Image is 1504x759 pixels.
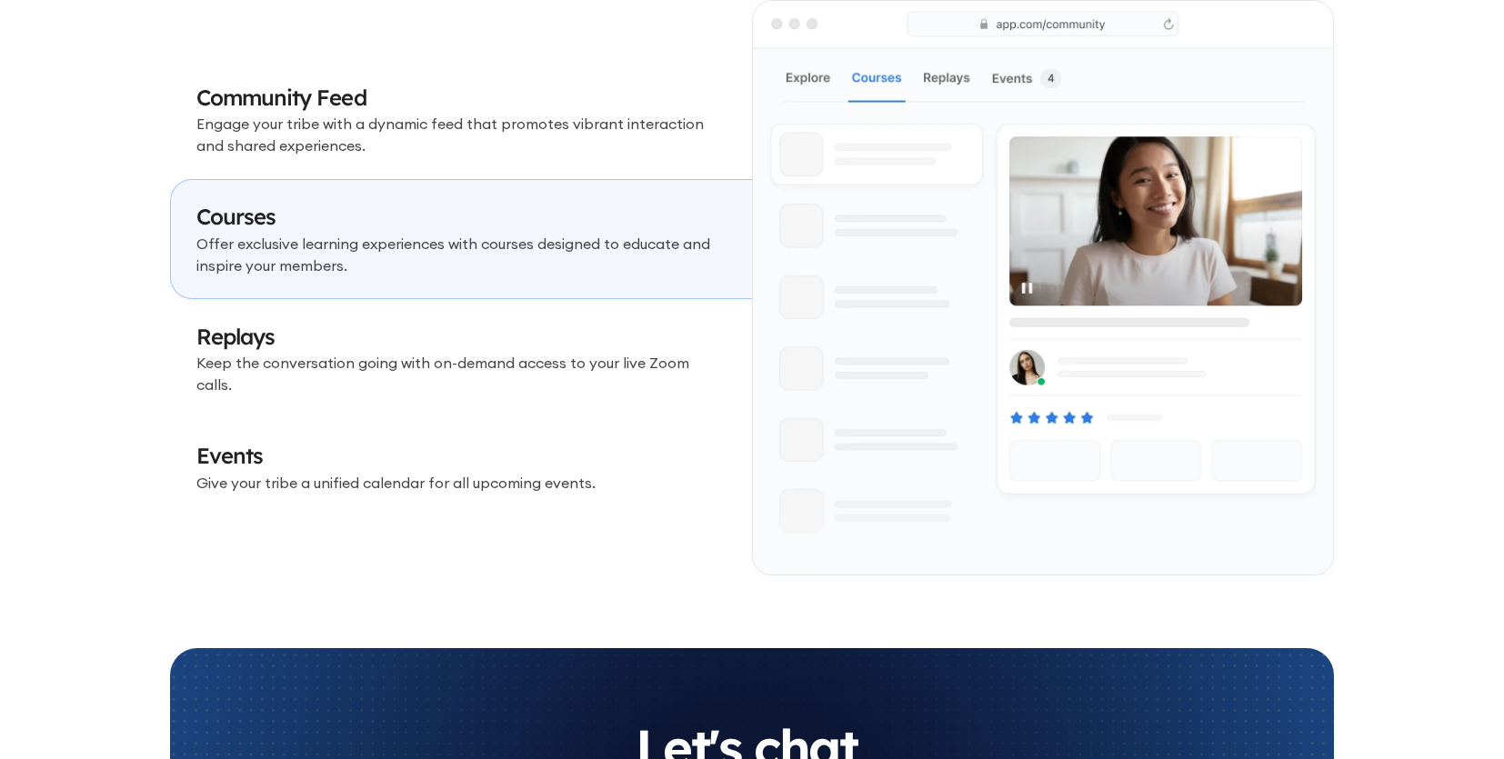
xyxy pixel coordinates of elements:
p: Give your tribe a unified calendar for all upcoming events. [196,472,727,494]
img: An illustration of Courses Page [753,1,1333,574]
p: Engage your tribe with a dynamic feed that promotes vibrant interaction and shared experiences. [196,113,727,156]
h3: Replays [196,322,727,353]
p: Offer exclusive learning experiences with courses designed to educate and inspire your members. [196,233,727,276]
p: Keep the conversation going with on-demand access to your live Zoom calls. [196,352,727,395]
h3: Courses [196,202,727,233]
h3: Community Feed [196,83,727,114]
h3: Events [196,441,727,472]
